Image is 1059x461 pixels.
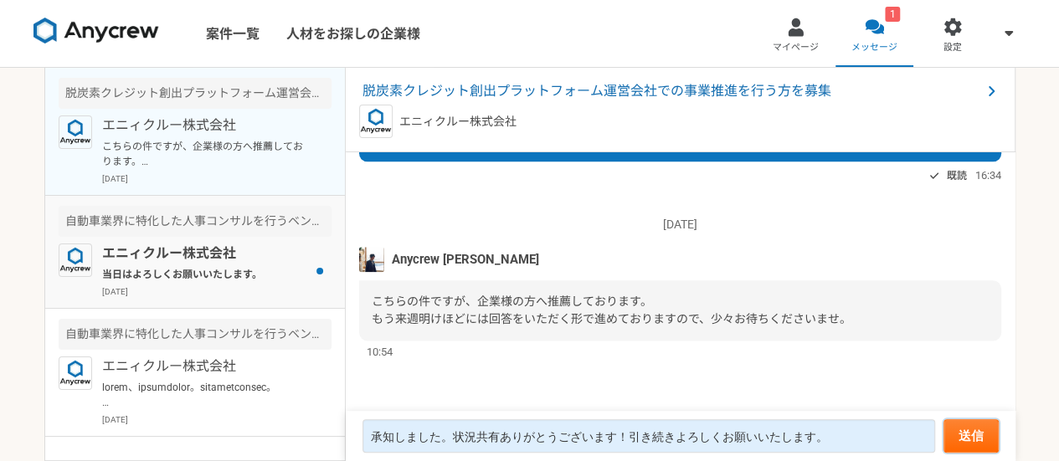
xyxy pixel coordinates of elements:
img: logo_text_blue_01.png [59,356,92,390]
div: 脱炭素クレジット創出プラットフォーム運営会社での事業推進を行う方を募集 [59,78,332,109]
p: エニィクルー株式会社 [399,113,517,131]
span: 10:54 [367,344,393,360]
div: 1 [885,7,900,22]
p: [DATE] [102,172,332,185]
p: 当日はよろしくお願いいたします。 [102,267,309,282]
img: logo_text_blue_01.png [359,105,393,138]
div: 自動車業界に特化した人事コンサルを行うベンチャー企業での採用担当を募集 [59,319,332,350]
p: lorem、ipsumdolor。sitametconsec。 ▼adipisci ●6425/7-4080/8： eliTSedd。Eiusmo Temporin Utlabore(etdol... [102,380,309,410]
p: エニィクルー株式会社 [102,356,309,376]
img: logo_text_blue_01.png [59,243,92,277]
span: 既読 [947,166,967,186]
img: logo_text_blue_01.png [59,115,92,149]
p: [DATE] [102,413,332,426]
img: 8DqYSo04kwAAAAASUVORK5CYII= [33,18,159,44]
span: 脱炭素クレジット創出プラットフォーム運営会社での事業推進を行う方を募集 [362,81,981,101]
p: [DATE] [102,285,332,298]
span: メッセージ [851,41,897,54]
span: 16:34 [975,167,1001,183]
p: [DATE] [359,216,1001,233]
p: エニィクルー株式会社 [102,243,309,264]
img: tomoya_yamashita.jpeg [359,247,384,272]
span: Anycrew [PERSON_NAME] [392,250,539,269]
p: エニィクルー株式会社 [102,115,309,136]
span: マイページ [773,41,819,54]
button: 送信 [943,419,999,453]
textarea: 承知しました。状況共有ありがとうございます！引き続きよろしくお願いいたします。 [362,419,935,453]
p: こちらの件ですが、企業様の方へ推薦しております。 もう来週明けほどには回答をいただく形で進めておりますので、少々お待ちくださいませ。 [102,139,309,169]
div: 自動車業界に特化した人事コンサルを行うベンチャー企業でのコンサル人材を募集 [59,206,332,237]
span: 設定 [943,41,962,54]
span: こちらの件ですが、企業様の方へ推薦しております。 もう来週明けほどには回答をいただく形で進めておりますので、少々お待ちくださいませ。 [372,295,851,325]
